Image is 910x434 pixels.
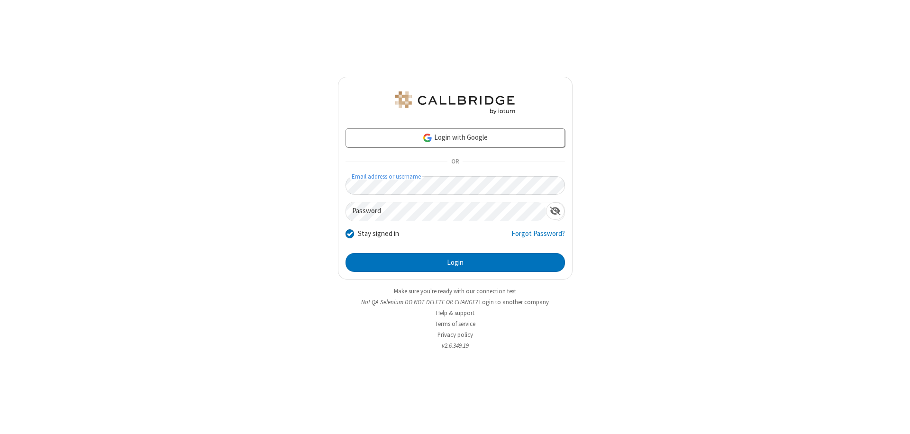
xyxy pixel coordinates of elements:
input: Email address or username [346,176,565,195]
a: Privacy policy [437,331,473,339]
a: Login with Google [346,128,565,147]
label: Stay signed in [358,228,399,239]
img: google-icon.png [422,133,433,143]
a: Help & support [436,309,474,317]
a: Terms of service [435,320,475,328]
button: Login to another company [479,298,549,307]
span: OR [447,155,463,169]
input: Password [346,202,546,221]
div: Show password [546,202,564,220]
button: Login [346,253,565,272]
img: QA Selenium DO NOT DELETE OR CHANGE [393,91,517,114]
li: Not QA Selenium DO NOT DELETE OR CHANGE? [338,298,573,307]
li: v2.6.349.19 [338,341,573,350]
a: Forgot Password? [511,228,565,246]
a: Make sure you're ready with our connection test [394,287,516,295]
